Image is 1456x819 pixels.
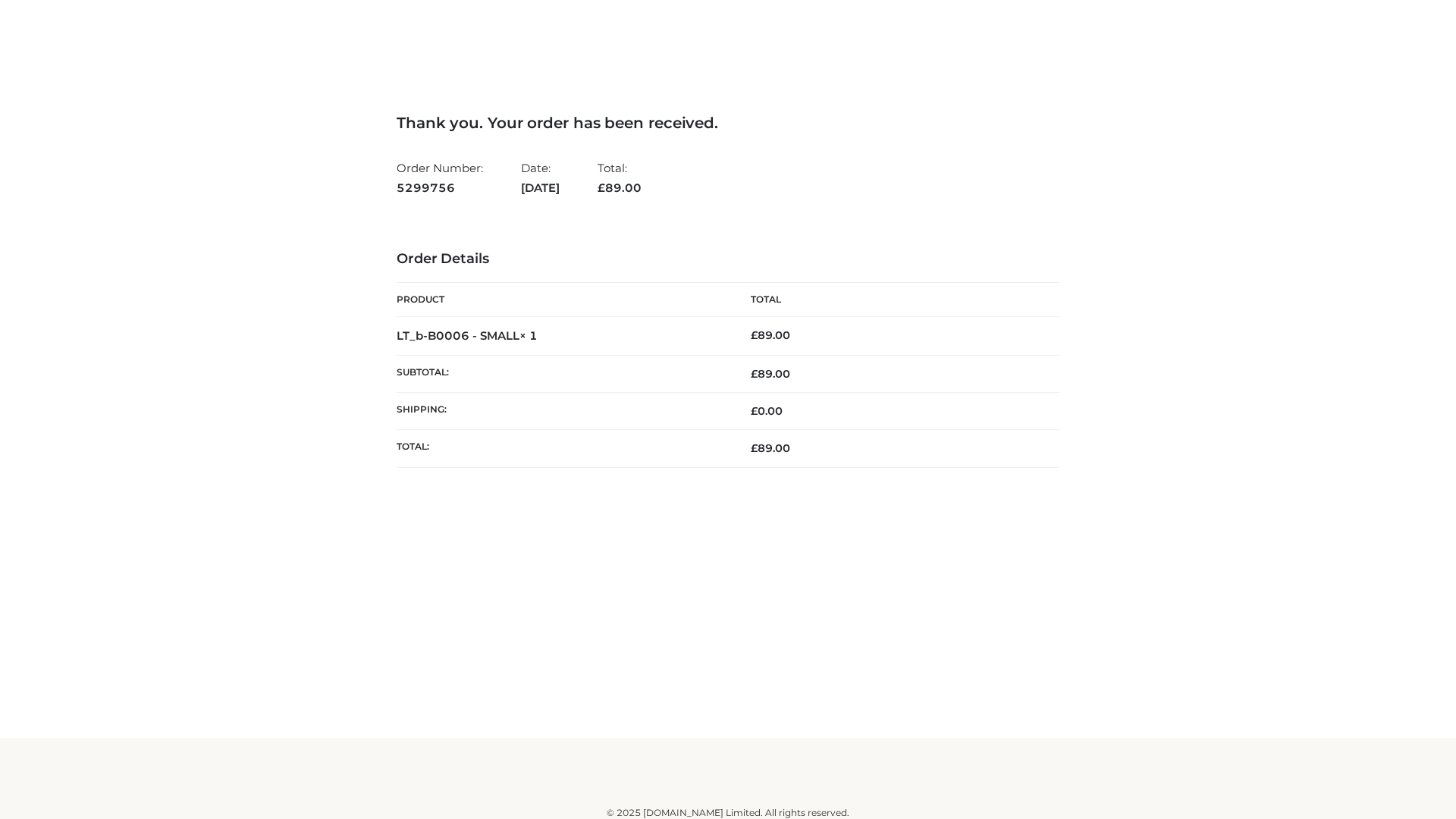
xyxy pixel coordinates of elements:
[397,393,728,430] th: Shipping:
[397,355,728,392] th: Subtotal:
[751,404,783,418] bdi: 0.00
[751,328,790,342] bdi: 89.00
[521,155,560,201] li: Date:
[598,180,642,195] span: 89.00
[397,283,728,317] th: Product
[751,367,758,381] span: £
[397,178,483,198] strong: 5299756
[728,283,1059,317] th: Total
[519,328,538,343] strong: × 1
[521,178,560,198] strong: [DATE]
[751,441,790,455] span: 89.00
[397,251,1059,268] h3: Order Details
[397,155,483,201] li: Order Number:
[751,404,758,418] span: £
[397,114,1059,132] h3: Thank you. Your order has been received.
[751,441,758,455] span: £
[397,328,538,343] strong: LT_b-B0006 - SMALL
[751,367,790,381] span: 89.00
[751,328,758,342] span: £
[598,155,642,201] li: Total:
[598,180,605,195] span: £
[397,430,728,467] th: Total:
